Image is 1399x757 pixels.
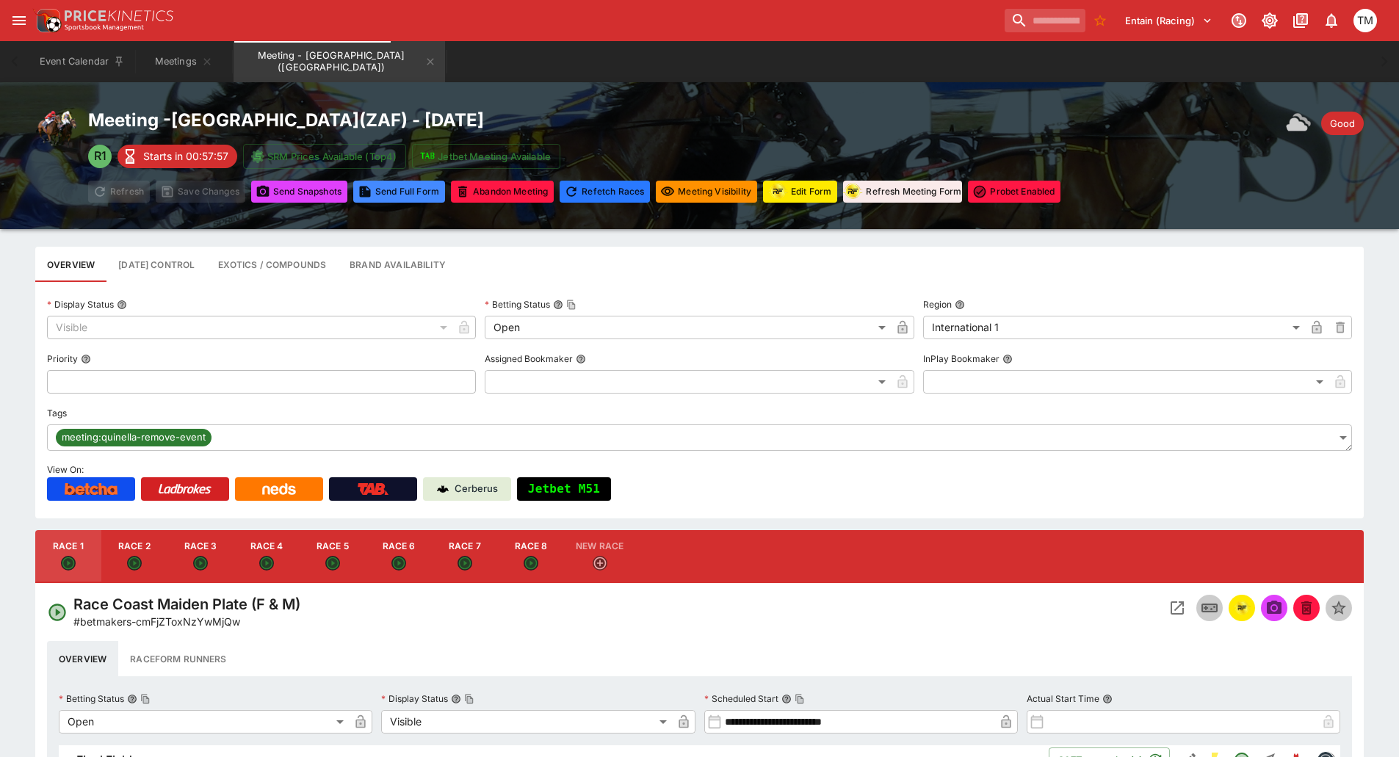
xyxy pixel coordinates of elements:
[358,483,388,495] img: TabNZ
[560,181,650,203] button: Refetching all race data will discard any changes you have made and reload the latest race data f...
[451,181,554,203] button: Mark all events in meeting as closed and abandoned.
[300,530,366,583] button: Race 5
[1293,599,1320,614] span: Mark an event as closed and abandoned.
[88,109,1060,131] h2: Meeting - [GEOGRAPHIC_DATA] ( ZAF ) - [DATE]
[65,24,144,31] img: Sportsbook Management
[1261,595,1287,621] span: Send Snapshot
[1321,112,1364,135] div: Track Condition: Good
[564,530,635,583] button: New Race
[391,556,406,571] svg: Open
[437,483,449,495] img: Cerberus
[656,181,757,203] button: Set all events in meeting to specified visibility
[35,530,101,583] button: Race 1
[140,694,151,704] button: Copy To Clipboard
[968,181,1060,203] button: Toggle ProBet for every event in this meeting
[1002,354,1013,364] button: InPlay Bookmaker
[127,556,142,571] svg: Open
[47,602,68,623] svg: Open
[517,477,611,501] button: Jetbet M51
[1102,694,1113,704] button: Actual Start Time
[781,694,792,704] button: Scheduled StartCopy To Clipboard
[485,298,550,311] p: Betting Status
[1286,109,1315,138] div: Weather: Cloudy
[553,300,563,310] button: Betting StatusCopy To Clipboard
[158,483,212,495] img: Ladbrokes
[81,354,91,364] button: Priority
[1321,117,1364,131] span: Good
[420,149,435,164] img: jetbet-logo.svg
[566,300,576,310] button: Copy To Clipboard
[1226,7,1252,34] button: Connected to PK
[1349,4,1381,37] button: Tristan Matheson
[432,530,498,583] button: Race 7
[47,298,114,311] p: Display Status
[1286,109,1315,138] img: overcast.png
[243,144,406,169] button: SRM Prices Available (Top4)
[73,614,240,629] p: Copy To Clipboard
[704,692,778,705] p: Scheduled Start
[338,247,458,282] button: Configure brand availability for the meeting
[485,316,890,339] div: Open
[1257,7,1283,34] button: Toggle light/dark mode
[35,109,76,150] img: horse_racing.png
[234,41,445,82] button: Meeting - Scottsville (SAF)
[464,694,474,704] button: Copy To Clipboard
[381,692,448,705] p: Display Status
[143,148,228,164] p: Starts in 00:57:57
[1233,600,1251,616] img: racingform.png
[366,530,432,583] button: Race 6
[193,556,208,571] svg: Open
[767,182,788,200] img: racingform.png
[56,430,212,445] span: meeting:quinella-remove-event
[795,694,805,704] button: Copy To Clipboard
[59,710,349,734] div: Open
[65,10,173,21] img: PriceKinetics
[117,300,127,310] button: Display Status
[842,182,863,200] img: racingform.png
[251,181,347,203] button: Send Snapshots
[576,354,586,364] button: Assigned Bookmaker
[1027,692,1099,705] p: Actual Start Time
[353,181,445,203] button: Send Full Form
[325,556,340,571] svg: Open
[1229,595,1255,621] button: racingform
[1353,9,1377,32] div: Tristan Matheson
[498,530,564,583] button: Race 8
[73,595,300,614] h4: Race Coast Maiden Plate (F & M)
[923,352,999,365] p: InPlay Bookmaker
[842,181,863,202] div: racingform
[1005,9,1085,32] input: search
[61,556,76,571] svg: Open
[458,556,472,571] svg: Open
[923,298,952,311] p: Region
[234,530,300,583] button: Race 4
[763,181,837,203] button: Update RacingForm for all races in this meeting
[47,464,84,475] span: View On:
[6,7,32,34] button: open drawer
[451,694,461,704] button: Display StatusCopy To Clipboard
[47,316,452,339] div: Visible
[35,247,106,282] button: Base meeting details
[206,247,338,282] button: View and edit meeting dividends and compounds.
[381,710,671,734] div: Visible
[1318,7,1345,34] button: Notifications
[1116,9,1221,32] button: Select Tenant
[767,181,788,202] div: racingform
[118,641,238,676] button: Raceform Runners
[455,482,498,496] p: Cerberus
[1088,9,1112,32] button: No Bookmarks
[32,6,62,35] img: PriceKinetics Logo
[65,483,118,495] img: Betcha
[1233,599,1251,617] div: racingform
[1287,7,1314,34] button: Documentation
[423,477,511,501] a: Cerberus
[955,300,965,310] button: Region
[31,41,134,82] button: Event Calendar
[101,530,167,583] button: Race 2
[923,316,1305,339] div: International 1
[47,352,78,365] p: Priority
[524,556,538,571] svg: Open
[262,483,295,495] img: Neds
[106,247,206,282] button: Configure each race specific details at once
[47,407,67,419] p: Tags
